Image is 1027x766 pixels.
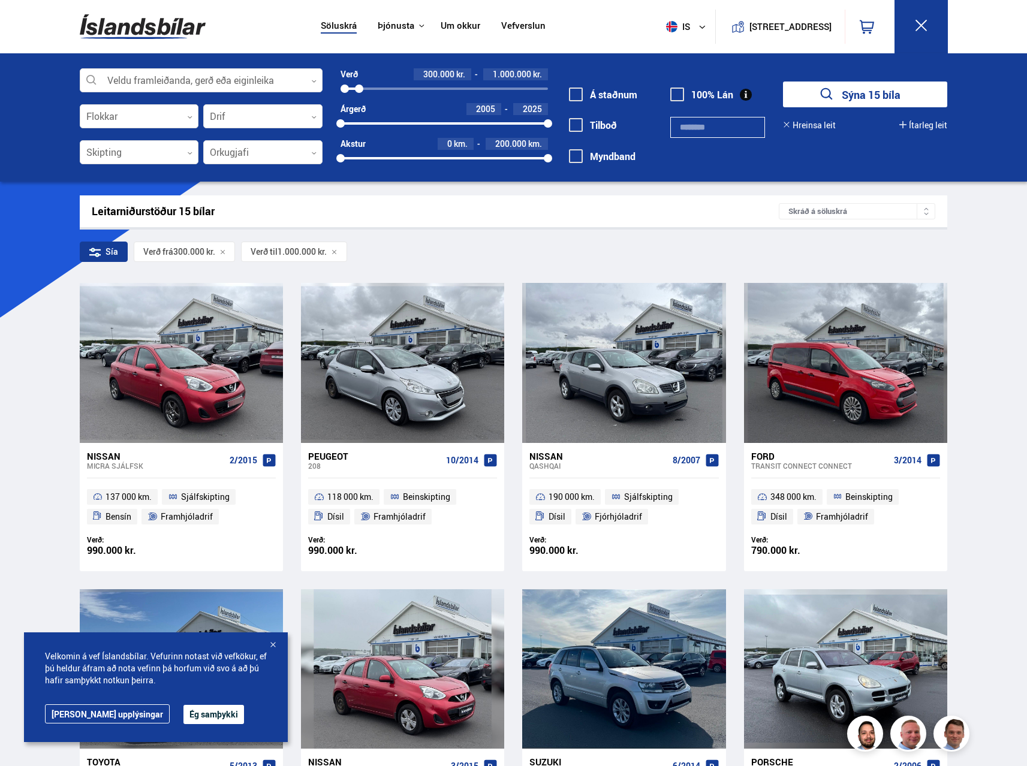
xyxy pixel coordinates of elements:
[783,82,947,107] button: Sýna 15 bíla
[783,120,836,130] button: Hreinsa leit
[87,545,182,556] div: 990.000 kr.
[751,535,846,544] div: Verð:
[549,509,565,524] span: Dísil
[523,103,542,114] span: 2025
[666,21,677,32] img: svg+xml;base64,PHN2ZyB4bWxucz0iaHR0cDovL3d3dy53My5vcmcvMjAwMC9zdmciIHdpZHRoPSI1MTIiIGhlaWdodD0iNT...
[143,247,173,257] span: Verð frá
[10,5,46,41] button: Open LiveChat chat widget
[899,120,947,130] button: Ítarleg leit
[230,456,257,465] span: 2/2015
[374,509,426,524] span: Framhjóladrif
[106,490,152,504] span: 137 000 km.
[751,545,846,556] div: 790.000 kr.
[87,535,182,544] div: Verð:
[751,451,889,462] div: Ford
[549,490,595,504] span: 190 000 km.
[301,443,504,571] a: Peugeot 208 10/2014 118 000 km. Beinskipting Dísil Framhjóladrif Verð: 990.000 kr.
[722,10,838,44] a: [STREET_ADDRESS]
[106,509,131,524] span: Bensín
[45,704,170,723] a: [PERSON_NAME] upplýsingar
[529,535,624,544] div: Verð:
[327,509,344,524] span: Dísil
[423,68,454,80] span: 300.000
[770,490,817,504] span: 348 000 km.
[251,247,278,257] span: Verð til
[181,490,230,504] span: Sjálfskipting
[447,138,452,149] span: 0
[80,7,206,46] img: G0Ugv5HjCgRt.svg
[779,203,935,219] div: Skráð á söluskrá
[894,456,921,465] span: 3/2014
[495,138,526,149] span: 200.000
[529,545,624,556] div: 990.000 kr.
[754,22,827,32] button: [STREET_ADDRESS]
[80,242,128,262] div: Sía
[341,139,366,149] div: Akstur
[378,20,414,32] button: Þjónusta
[321,20,357,33] a: Söluskrá
[308,451,441,462] div: Peugeot
[661,21,691,32] span: is
[441,20,480,33] a: Um okkur
[173,247,215,257] span: 300.000 kr.
[569,120,617,131] label: Tilboð
[92,205,779,218] div: Leitarniðurstöður 15 bílar
[849,717,885,753] img: nhp88E3Fdnt1Opn2.png
[493,68,531,80] span: 1.000.000
[751,462,889,470] div: Transit Connect CONNECT
[670,89,733,100] label: 100% Lán
[661,9,715,44] button: is
[476,103,495,114] span: 2005
[87,451,225,462] div: Nissan
[45,650,267,686] span: Velkomin á vef Íslandsbílar. Vefurinn notast við vefkökur, ef þú heldur áfram að nota vefinn þá h...
[816,509,868,524] span: Framhjóladrif
[446,456,478,465] span: 10/2014
[533,70,542,79] span: kr.
[501,20,546,33] a: Vefverslun
[595,509,642,524] span: Fjórhjóladrif
[845,490,893,504] span: Beinskipting
[308,545,403,556] div: 990.000 kr.
[529,462,667,470] div: Qashqai
[80,443,283,571] a: Nissan Micra SJÁLFSK 2/2015 137 000 km. Sjálfskipting Bensín Framhjóladrif Verð: 990.000 kr.
[569,89,637,100] label: Á staðnum
[308,535,403,544] div: Verð:
[161,509,213,524] span: Framhjóladrif
[522,443,725,571] a: Nissan Qashqai 8/2007 190 000 km. Sjálfskipting Dísil Fjórhjóladrif Verð: 990.000 kr.
[744,443,947,571] a: Ford Transit Connect CONNECT 3/2014 348 000 km. Beinskipting Dísil Framhjóladrif Verð: 790.000 kr.
[454,139,468,149] span: km.
[341,104,366,114] div: Árgerð
[278,247,327,257] span: 1.000.000 kr.
[327,490,374,504] span: 118 000 km.
[183,705,244,724] button: Ég samþykki
[569,151,636,162] label: Myndband
[624,490,673,504] span: Sjálfskipting
[528,139,542,149] span: km.
[87,462,225,470] div: Micra SJÁLFSK
[403,490,450,504] span: Beinskipting
[308,462,441,470] div: 208
[770,509,787,524] span: Dísil
[529,451,667,462] div: Nissan
[456,70,465,79] span: kr.
[341,70,358,79] div: Verð
[673,456,700,465] span: 8/2007
[892,717,928,753] img: siFngHWaQ9KaOqBr.png
[935,717,971,753] img: FbJEzSuNWCJXmdc-.webp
